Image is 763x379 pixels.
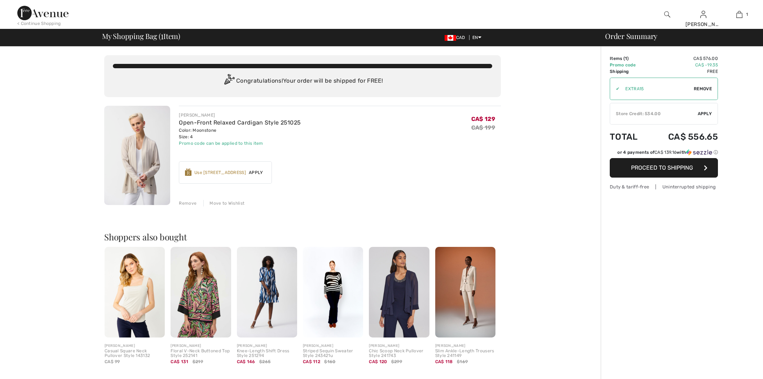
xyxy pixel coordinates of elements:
div: or 4 payments ofCA$ 139.16withSezzle Click to learn more about Sezzle [610,149,718,158]
div: < Continue Shopping [17,20,61,27]
td: Shipping [610,68,649,75]
a: 1 [722,10,757,19]
span: My Shopping Bag ( Item) [102,32,180,40]
button: Proceed to Shipping [610,158,718,178]
div: Store Credit: 534.00 [610,110,698,117]
td: Free [649,68,718,75]
div: ✔ [610,86,619,92]
td: CA$ 576.00 [649,55,718,62]
span: EN [472,35,481,40]
img: My Info [700,10,706,19]
span: $265 [259,358,270,365]
span: Remove [694,86,712,92]
a: Open-Front Relaxed Cardigan Style 251025 [179,119,301,126]
div: [PERSON_NAME] [685,21,721,28]
img: Congratulation2.svg [222,74,236,88]
td: CA$ 556.65 [649,125,718,149]
div: [PERSON_NAME] [303,343,363,349]
s: CA$ 199 [471,124,495,131]
span: 1 [746,11,748,18]
img: Reward-Logo.svg [185,169,191,176]
div: Promo code can be applied to this item [179,140,301,147]
span: CA$ 131 [171,359,188,364]
div: Congratulations! Your order will be shipped for FREE! [113,74,492,88]
img: Open-Front Relaxed Cardigan Style 251025 [104,106,170,205]
td: Items ( ) [610,55,649,62]
span: CA$ 120 [369,359,387,364]
span: CAD [445,35,468,40]
img: Sezzle [686,149,712,156]
span: $169 [457,358,468,365]
img: Chic Scoop Neck Pullover Style 241743 [369,247,429,337]
td: CA$ -19.35 [649,62,718,68]
span: Proceed to Shipping [631,164,693,171]
span: Apply [246,169,266,176]
span: CA$ 129 [471,116,495,122]
span: $299 [391,358,402,365]
img: Slim Ankle-Length Trousers Style 241149 [435,247,495,337]
div: Slim Ankle-Length Trousers Style 241149 [435,349,495,359]
div: or 4 payments of with [617,149,718,156]
img: Floral V-Neck Buttoned Top Style 252141 [171,247,231,337]
img: Knee-Length Shift Dress Style 251294 [237,247,297,337]
img: My Bag [736,10,742,19]
div: Color: Moonstone Size: 4 [179,127,301,140]
div: Move to Wishlist [203,200,244,206]
img: search the website [664,10,670,19]
div: [PERSON_NAME] [435,343,495,349]
img: 1ère Avenue [17,6,69,20]
div: Striped Sequin Sweater Style 243421u [303,349,363,359]
div: [PERSON_NAME] [105,343,165,349]
span: CA$ 112 [303,359,320,364]
div: [PERSON_NAME] [369,343,429,349]
span: CA$ 139.16 [654,150,676,155]
span: $219 [193,358,203,365]
span: $160 [324,358,335,365]
span: CA$ 118 [435,359,453,364]
div: Casual Square Neck Pullover Style 143132 [105,349,165,359]
div: Floral V-Neck Buttoned Top Style 252141 [171,349,231,359]
div: Order Summary [596,32,759,40]
div: [PERSON_NAME] [171,343,231,349]
div: Use [STREET_ADDRESS] [194,169,246,176]
div: Duty & tariff-free | Uninterrupted shipping [610,183,718,190]
img: Casual Square Neck Pullover Style 143132 [105,247,165,337]
span: 1 [625,56,627,61]
div: Remove [179,200,197,206]
a: Sign In [700,11,706,18]
div: Chic Scoop Neck Pullover Style 241743 [369,349,429,359]
div: [PERSON_NAME] [237,343,297,349]
span: CA$ 146 [237,359,255,364]
div: [PERSON_NAME] [179,112,301,118]
span: 1 [161,31,163,40]
td: Promo code [610,62,649,68]
span: CA$ 99 [105,359,120,364]
input: Promo code [619,78,694,100]
img: Canadian Dollar [445,35,456,41]
div: Knee-Length Shift Dress Style 251294 [237,349,297,359]
td: Total [610,125,649,149]
span: Apply [698,110,712,117]
h2: Shoppers also bought [104,232,501,241]
img: Striped Sequin Sweater Style 243421u [303,247,363,337]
